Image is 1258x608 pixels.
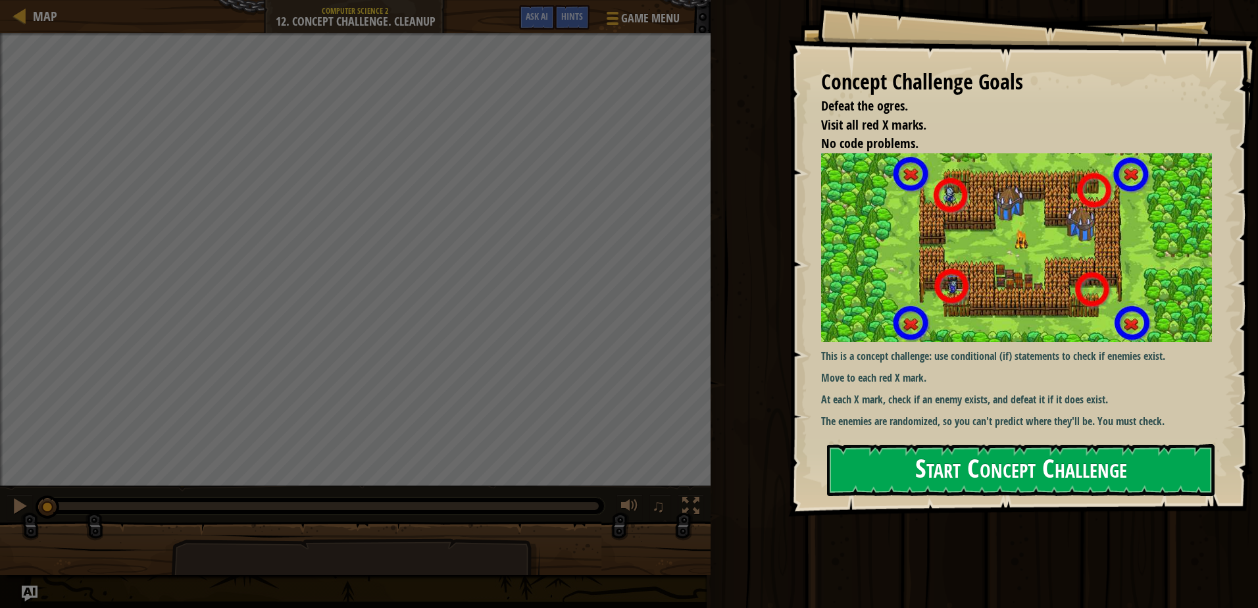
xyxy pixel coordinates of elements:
[821,349,1222,364] p: This is a concept challenge: use conditional (if) statements to check if enemies exist.
[616,494,643,521] button: Adjust volume
[561,10,583,22] span: Hints
[805,134,1209,153] li: No code problems.
[821,97,908,114] span: Defeat the ogres.
[26,7,57,25] a: Map
[519,5,555,30] button: Ask AI
[821,67,1212,97] div: Concept Challenge Goals
[621,10,680,27] span: Game Menu
[33,7,57,25] span: Map
[821,134,918,152] span: No code problems.
[526,10,548,22] span: Ask AI
[652,496,665,516] span: ♫
[827,444,1215,496] button: Start Concept Challenge
[805,97,1209,116] li: Defeat the ogres.
[678,494,704,521] button: Toggle fullscreen
[821,414,1222,429] p: The enemies are randomized, so you can't predict where they'll be. You must check.
[821,116,926,134] span: Visit all red X marks.
[596,5,688,36] button: Game Menu
[649,494,672,521] button: ♫
[821,392,1222,407] p: At each X mark, check if an enemy exists, and defeat it if it does exist.
[7,494,33,521] button: Ctrl + P: Pause
[805,116,1209,135] li: Visit all red X marks.
[22,586,38,601] button: Ask AI
[821,370,1222,386] p: Move to each red X mark.
[821,153,1222,342] img: 2017 12 11 14 13 46 basic if a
